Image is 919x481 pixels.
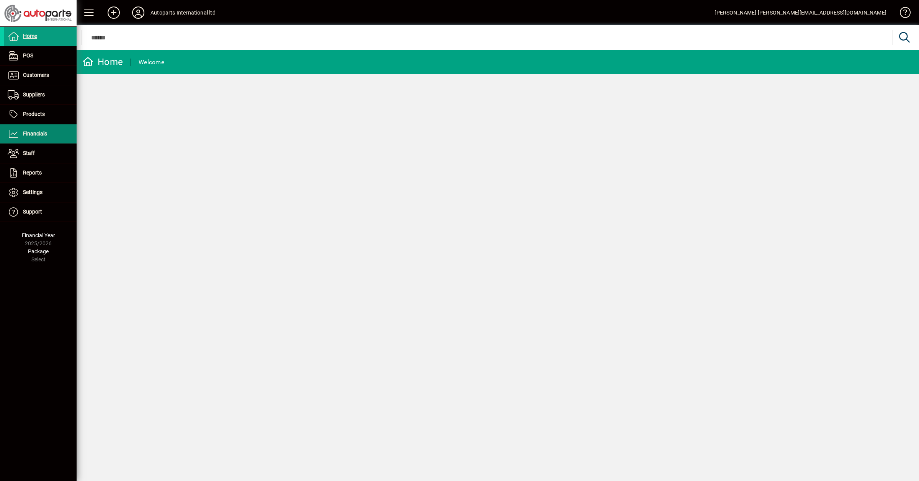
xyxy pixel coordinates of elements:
[4,66,77,85] a: Customers
[894,2,909,26] a: Knowledge Base
[101,6,126,20] button: Add
[23,52,33,59] span: POS
[4,163,77,183] a: Reports
[139,56,164,68] div: Welcome
[150,7,216,19] div: Autoparts International ltd
[4,46,77,65] a: POS
[4,85,77,104] a: Suppliers
[23,130,47,137] span: Financials
[23,111,45,117] span: Products
[23,33,37,39] span: Home
[23,189,43,195] span: Settings
[23,170,42,176] span: Reports
[715,7,886,19] div: [PERSON_NAME] [PERSON_NAME][EMAIL_ADDRESS][DOMAIN_NAME]
[126,6,150,20] button: Profile
[82,56,123,68] div: Home
[23,209,42,215] span: Support
[22,232,55,238] span: Financial Year
[4,183,77,202] a: Settings
[23,72,49,78] span: Customers
[23,91,45,98] span: Suppliers
[4,105,77,124] a: Products
[23,150,35,156] span: Staff
[4,124,77,143] a: Financials
[28,248,49,254] span: Package
[4,144,77,163] a: Staff
[4,202,77,222] a: Support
